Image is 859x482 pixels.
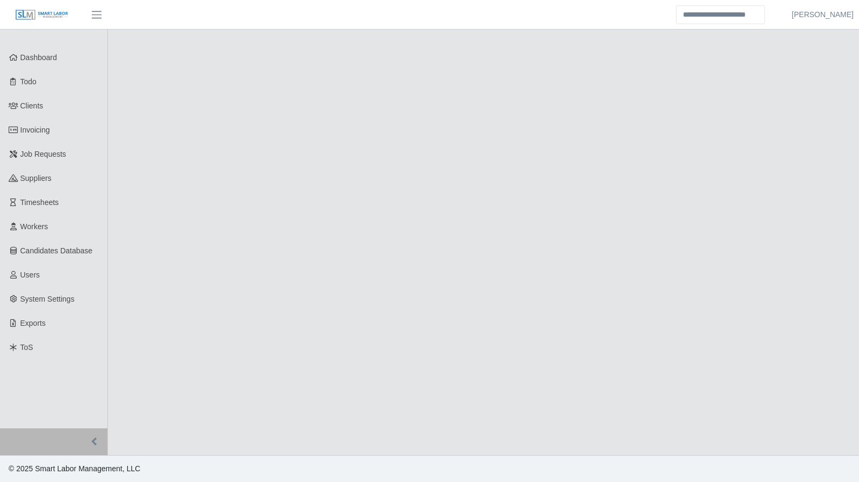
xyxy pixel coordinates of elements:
[20,271,40,279] span: Users
[20,343,33,352] span: ToS
[20,295,75,303] span: System Settings
[20,101,43,110] span: Clients
[20,222,48,231] span: Workers
[15,9,69,21] img: SLM Logo
[20,319,46,327] span: Exports
[20,126,50,134] span: Invoicing
[20,77,37,86] span: Todo
[20,198,59,207] span: Timesheets
[20,174,52,182] span: Suppliers
[20,150,67,158] span: Job Requests
[792,9,854,20] a: [PERSON_NAME]
[9,464,140,473] span: © 2025 Smart Labor Management, LLC
[676,5,765,24] input: Search
[20,246,93,255] span: Candidates Database
[20,53,57,62] span: Dashboard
